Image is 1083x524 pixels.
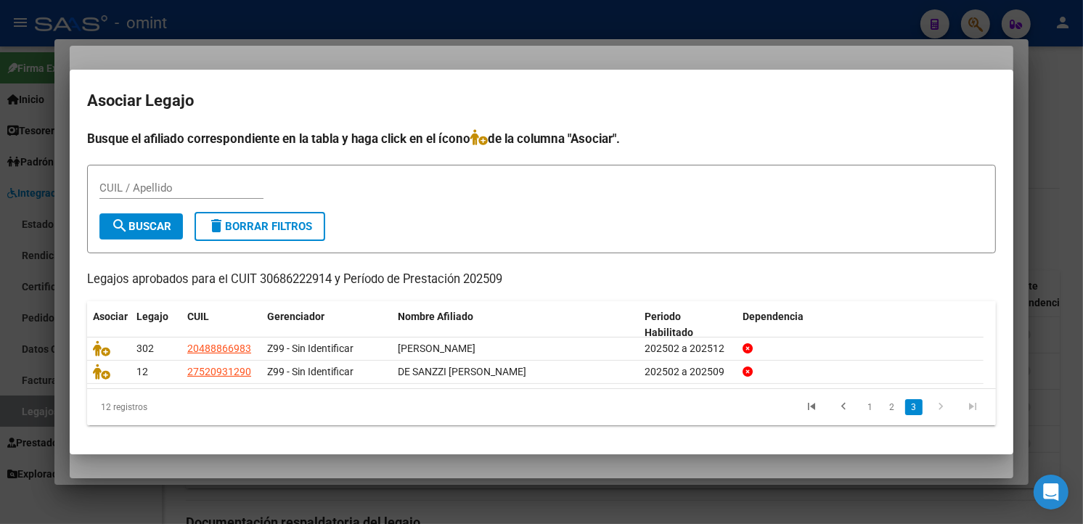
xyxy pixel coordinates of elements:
datatable-header-cell: Periodo Habilitado [639,301,737,349]
div: 12 registros [87,389,266,425]
datatable-header-cell: Nombre Afiliado [392,301,639,349]
li: page 2 [881,395,903,419]
span: 27520931290 [187,366,251,377]
h4: Busque el afiliado correspondiente en la tabla y haga click en el ícono de la columna "Asociar". [87,129,996,148]
mat-icon: delete [208,217,225,234]
p: Legajos aprobados para el CUIT 30686222914 y Período de Prestación 202509 [87,271,996,289]
a: go to previous page [830,399,857,415]
datatable-header-cell: Asociar [87,301,131,349]
span: Periodo Habilitado [645,311,693,339]
span: Asociar [93,311,128,322]
button: Borrar Filtros [195,212,325,241]
div: 202502 a 202512 [645,340,731,357]
li: page 3 [903,395,925,419]
span: Z99 - Sin Identificar [267,343,353,354]
datatable-header-cell: CUIL [181,301,261,349]
span: OCAMPO CRISTIAN ARIEL [398,343,475,354]
span: Buscar [111,220,171,233]
datatable-header-cell: Legajo [131,301,181,349]
a: 3 [905,399,923,415]
span: 12 [136,366,148,377]
a: 1 [862,399,879,415]
button: Buscar [99,213,183,240]
span: Z99 - Sin Identificar [267,366,353,377]
a: go to last page [959,399,986,415]
span: Borrar Filtros [208,220,312,233]
a: go to next page [927,399,955,415]
span: 20488866983 [187,343,251,354]
span: Nombre Afiliado [398,311,473,322]
span: Gerenciador [267,311,324,322]
datatable-header-cell: Dependencia [737,301,984,349]
mat-icon: search [111,217,128,234]
span: Legajo [136,311,168,322]
datatable-header-cell: Gerenciador [261,301,392,349]
a: go to first page [798,399,825,415]
h2: Asociar Legajo [87,87,996,115]
a: 2 [883,399,901,415]
li: page 1 [859,395,881,419]
span: DE SANZZI ALMA LUISA [398,366,526,377]
span: CUIL [187,311,209,322]
span: 302 [136,343,154,354]
span: Dependencia [743,311,804,322]
div: 202502 a 202509 [645,364,731,380]
div: Open Intercom Messenger [1034,475,1068,509]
